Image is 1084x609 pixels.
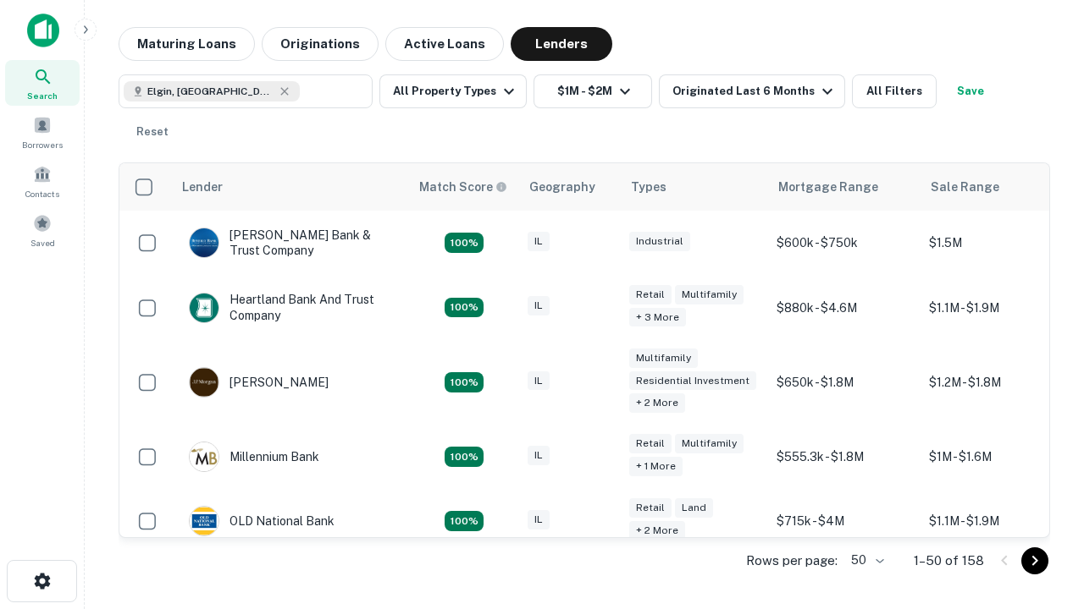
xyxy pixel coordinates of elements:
div: IL [528,510,550,529]
button: Active Loans [385,27,504,61]
div: Lender [182,177,223,197]
td: $650k - $1.8M [768,340,921,425]
div: 50 [844,548,887,573]
td: $555.3k - $1.8M [768,425,921,489]
button: Maturing Loans [119,27,255,61]
td: $1.1M - $1.9M [921,275,1073,339]
div: IL [528,446,550,465]
button: Originations [262,27,379,61]
button: Originated Last 6 Months [659,74,845,108]
span: Borrowers [22,138,63,151]
td: $1.5M [921,211,1073,275]
div: [PERSON_NAME] [189,367,329,398]
button: Reset [125,115,180,149]
button: Lenders [511,27,612,61]
div: Matching Properties: 22, hasApolloMatch: undefined [445,511,484,531]
td: $715k - $4M [768,489,921,553]
div: + 1 more [629,457,683,476]
a: Contacts [5,158,80,204]
td: $1.1M - $1.9M [921,489,1073,553]
div: Retail [629,498,672,518]
button: All Property Types [379,74,527,108]
th: Sale Range [921,163,1073,211]
div: Capitalize uses an advanced AI algorithm to match your search with the best lender. The match sco... [419,178,507,196]
button: Save your search to get updates of matches that match your search criteria. [943,74,998,108]
div: Retail [629,434,672,453]
th: Types [621,163,768,211]
div: Matching Properties: 28, hasApolloMatch: undefined [445,233,484,253]
p: 1–50 of 158 [914,551,984,571]
div: Matching Properties: 16, hasApolloMatch: undefined [445,447,484,467]
a: Borrowers [5,109,80,155]
div: Industrial [629,232,690,251]
span: Elgin, [GEOGRAPHIC_DATA], [GEOGRAPHIC_DATA] [147,84,274,99]
div: Retail [629,285,672,304]
div: Multifamily [675,434,744,453]
span: Saved [30,236,55,250]
h6: Match Score [419,178,504,196]
th: Mortgage Range [768,163,921,211]
div: Originated Last 6 Months [672,81,838,101]
img: capitalize-icon.png [27,14,59,47]
th: Capitalize uses an advanced AI algorithm to match your search with the best lender. The match sco... [409,163,519,211]
div: Land [675,498,713,518]
button: Go to next page [1021,547,1048,574]
iframe: Chat Widget [999,420,1084,501]
div: IL [528,371,550,391]
img: picture [190,228,218,257]
div: IL [528,232,550,251]
div: OLD National Bank [189,506,335,536]
div: Matching Properties: 20, hasApolloMatch: undefined [445,298,484,318]
td: $880k - $4.6M [768,275,921,339]
div: Sale Range [931,177,999,197]
div: Matching Properties: 24, hasApolloMatch: undefined [445,372,484,392]
div: + 2 more [629,393,685,413]
div: [PERSON_NAME] Bank & Trust Company [189,228,392,258]
p: Rows per page: [746,551,838,571]
button: All Filters [852,74,937,108]
span: Contacts [25,187,59,200]
img: picture [190,294,218,322]
div: Heartland Bank And Trust Company [189,292,392,322]
span: Search [27,89,58,102]
img: picture [190,507,218,535]
a: Saved [5,207,80,253]
a: Search [5,60,80,106]
div: Mortgage Range [778,177,878,197]
div: + 3 more [629,308,686,327]
div: Geography [529,177,595,197]
td: $1M - $1.6M [921,425,1073,489]
div: IL [528,296,550,315]
td: $600k - $750k [768,211,921,275]
img: picture [190,368,218,397]
div: + 2 more [629,521,685,540]
img: picture [190,442,218,471]
div: Multifamily [675,285,744,304]
div: Types [631,177,666,197]
th: Geography [519,163,621,211]
td: $1.2M - $1.8M [921,340,1073,425]
div: Residential Investment [629,371,756,391]
div: Millennium Bank [189,442,319,472]
div: Multifamily [629,348,698,368]
th: Lender [172,163,409,211]
button: $1M - $2M [534,74,652,108]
